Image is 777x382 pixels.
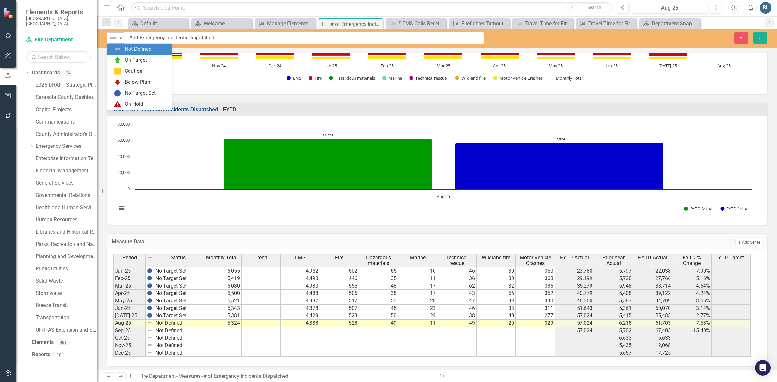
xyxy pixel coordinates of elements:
a: Parks, Recreation and Natural Resources [36,241,97,248]
text: Feb-25 [381,63,394,69]
a: 2026 DRAFT Strategic Plan [36,82,97,89]
text: 60,000 [118,137,130,143]
path: Jan-25, 350. Motor Vehicle Crashes. [312,57,351,59]
td: No Target Set [154,282,202,290]
path: Nov-24, 42. Wildland fire. [200,56,238,57]
td: 6,633 [594,334,633,342]
text: 57,024 [554,137,565,141]
a: Breeze Transit [36,302,97,309]
div: Firefighter Turnout Time (EMS) [461,19,508,27]
a: Emergency Services [36,143,97,150]
path: Nov-24, 350. Motor Vehicle Crashes. [200,57,238,59]
div: Not Defined [125,46,152,53]
td: 6,055 [202,267,242,275]
a: Sarasota County Dashboard [36,94,97,101]
img: On Hold [114,100,121,108]
td: No Target Set [154,305,202,312]
g: FYTD Actual, bar series 2 of 2 with 1 bar. [455,143,664,190]
img: 8DAGhfEEPCf229AAAAAElFTkSuQmCC [147,320,152,325]
img: BgCOk07PiH71IgAAAABJRU5ErkJggg== [147,313,152,318]
td: Dec-25 [113,349,146,357]
a: Department Snapshot [641,19,699,27]
img: BgCOk07PiH71IgAAAABJRU5ErkJggg== [147,298,152,303]
td: 5,500 [202,290,242,297]
td: No Target Set [154,267,202,275]
a: Default [129,19,187,27]
path: Jan-25, 65. Hazardous materials. [312,55,351,56]
td: 555 [320,282,359,290]
button: BL [760,2,771,14]
button: Show Motor Vehicle Crashes [493,75,543,81]
td: 340 [516,297,555,305]
td: 528 [320,320,359,327]
td: Nov-25 [113,342,146,349]
td: 3.14% [672,305,712,312]
td: 30 [477,267,516,275]
td: 48 [359,282,398,290]
td: Aug-25 [113,320,146,327]
td: 17 [398,290,437,297]
div: Welcome [204,19,251,27]
a: Elements [32,339,54,346]
td: 55,485 [633,312,672,320]
a: Planning and Development Services [36,253,97,260]
td: 368 [516,275,555,282]
td: 33,714 [633,282,672,290]
img: 8DAGhfEEPCf229AAAAAElFTkSuQmCC [147,255,152,260]
td: 4.64% [672,282,712,290]
path: Oct-24, 1,216. Fire. [144,47,182,55]
text: Jan-25 [325,63,337,69]
button: Show PYTD Actual [684,206,713,212]
img: BgCOk07PiH71IgAAAABJRU5ErkJggg== [147,276,152,281]
td: 39,122 [633,290,672,297]
path: Mar-25, 555. Fire. [424,52,463,55]
td: 386 [516,282,555,290]
td: Jan-25 [113,267,146,275]
div: # of Emergency Incidents Dispatched [331,20,381,28]
td: 5,702 [594,327,633,334]
img: 8DAGhfEEPCf229AAAAAElFTkSuQmCC [147,343,152,348]
td: Feb-25 [113,275,146,282]
div: No Target Set [125,90,156,97]
td: 6,633 [633,334,672,342]
path: Mar-25, 48. Hazardous materials. [424,55,463,56]
path: Jul-25, 523. Fire. [649,52,687,56]
path: Dec-24, 64. Hazardous materials. [256,55,294,56]
text: Dec-24 [268,63,282,69]
td: 27,766 [633,275,672,282]
path: Dec-24, 389. Motor Vehicle Crashes. [256,56,294,59]
td: 49 [359,320,398,327]
td: 50 [359,312,398,320]
td: -15.40% [672,327,712,334]
td: 5,408 [594,290,633,297]
a: Financial Management [36,167,97,175]
path: Oct-24, 353. Motor Vehicle Crashes. [144,56,182,59]
a: Welcome [193,19,251,27]
td: 5,728 [594,275,633,282]
img: Caution [114,67,121,75]
button: Show FYTD Actual [720,206,749,212]
img: On Target [114,56,121,64]
div: Manage Elements [267,19,314,27]
td: 5,948 [594,282,633,290]
img: 8DAGhfEEPCf229AAAAAElFTkSuQmCC [147,328,152,333]
a: County Administrator's Office [36,131,97,138]
path: Apr-25, 38. Hazardous materials. [481,55,519,56]
a: Capital Projects [36,106,97,114]
td: 23,780 [555,267,594,275]
img: BgCOk07PiH71IgAAAABJRU5ErkJggg== [147,290,152,296]
text: Apr-25 [493,63,506,69]
td: 4,338 [281,320,320,327]
td: 33 [477,305,516,312]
